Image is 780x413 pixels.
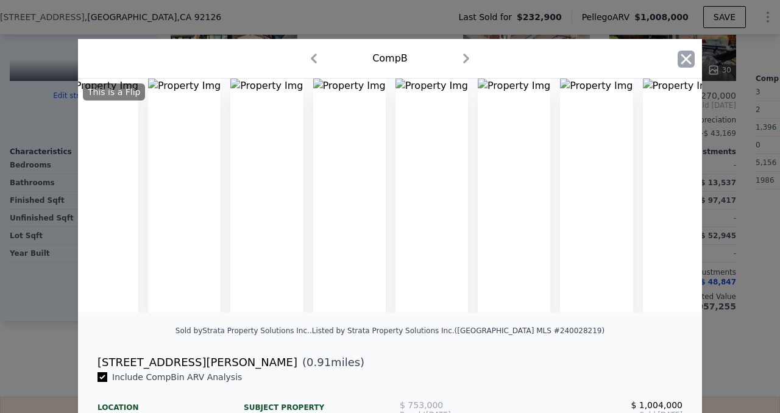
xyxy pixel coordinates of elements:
div: Sold by Strata Property Solutions Inc. . [175,327,312,335]
div: This is a Flip [83,83,145,101]
img: Property Img [395,79,468,312]
img: Property Img [148,79,221,312]
img: Property Img [478,79,550,312]
span: $ 753,000 [400,400,443,410]
img: Property Img [560,79,633,312]
div: Comp B [372,51,408,66]
div: [STREET_ADDRESS][PERSON_NAME] [97,354,297,371]
img: Property Img [66,79,138,312]
img: Property Img [230,79,303,312]
span: ( miles) [297,354,364,371]
span: 0.91 [307,356,331,369]
span: Include Comp B in ARV Analysis [107,372,247,382]
img: Property Img [313,79,386,312]
img: Property Img [643,79,715,312]
span: $ 1,004,000 [631,400,682,410]
div: Listed by Strata Property Solutions Inc. ([GEOGRAPHIC_DATA] MLS #240028219) [312,327,604,335]
div: Subject Property [244,393,380,412]
div: Location [97,393,234,412]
